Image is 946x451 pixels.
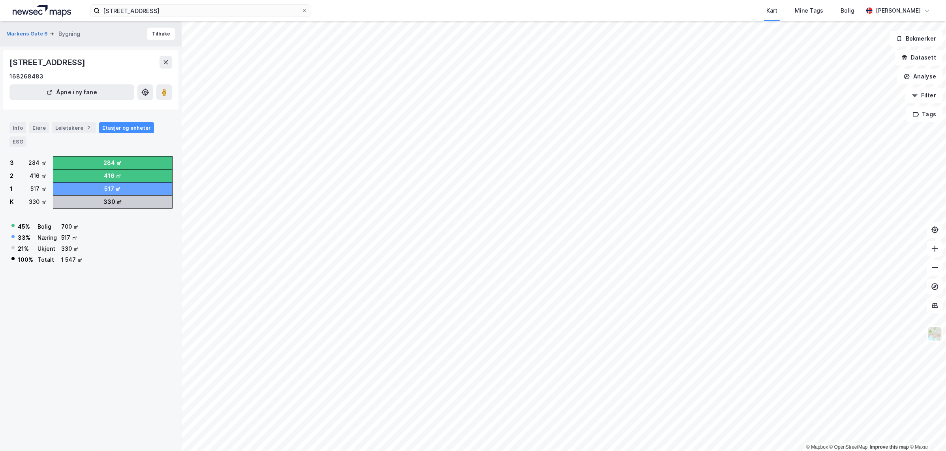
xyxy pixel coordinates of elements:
div: Næring [38,233,57,242]
div: Bolig [38,222,57,231]
div: 33 % [18,233,30,242]
div: 1 547 ㎡ [61,255,83,265]
a: OpenStreetMap [830,444,868,450]
a: Mapbox [806,444,828,450]
div: 168268483 [9,72,43,81]
div: Leietakere [52,122,96,133]
div: ESG [9,136,26,147]
div: 45 % [18,222,30,231]
img: Z [927,326,942,341]
div: Totalt [38,255,57,265]
div: 416 ㎡ [30,171,47,181]
iframe: Chat Widget [907,413,946,451]
div: 284 ㎡ [28,158,47,168]
input: Søk på adresse, matrikkel, gårdeiere, leietakere eller personer [100,5,301,17]
div: 3 [10,158,14,168]
div: Ukjent [38,244,57,253]
div: 330 ㎡ [103,197,122,207]
div: K [10,197,13,207]
div: 517 ㎡ [104,184,121,194]
div: 21 % [18,244,29,253]
div: 517 ㎡ [30,184,47,194]
div: Info [9,122,26,133]
div: 100 % [18,255,33,265]
div: 330 ㎡ [61,244,83,253]
div: Mine Tags [795,6,823,15]
a: Improve this map [870,444,909,450]
button: Tilbake [147,28,175,40]
div: Kart [766,6,777,15]
button: Bokmerker [890,31,943,47]
div: Bygning [58,29,80,39]
button: Markens Gate 6 [6,30,49,38]
div: 1 [10,184,13,194]
button: Tags [906,106,943,122]
div: Eiere [29,122,49,133]
div: [PERSON_NAME] [876,6,921,15]
img: logo.a4113a55bc3d86da70a041830d287a7e.svg [13,5,71,17]
div: 700 ㎡ [61,222,83,231]
div: 284 ㎡ [103,158,122,168]
div: Kontrollprogram for chat [907,413,946,451]
div: 517 ㎡ [61,233,83,242]
div: 2 [10,171,13,181]
button: Åpne i ny fane [9,84,134,100]
div: Bolig [841,6,854,15]
button: Datasett [895,50,943,65]
button: Analyse [897,69,943,84]
div: [STREET_ADDRESS] [9,56,87,69]
div: 2 [85,124,93,132]
div: 416 ㎡ [104,171,121,181]
div: Etasjer og enheter [102,124,151,131]
div: 330 ㎡ [29,197,47,207]
button: Filter [905,88,943,103]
